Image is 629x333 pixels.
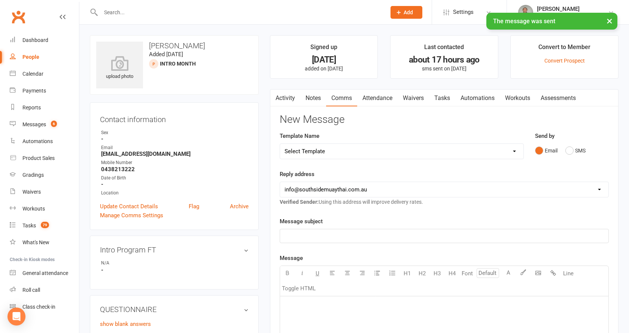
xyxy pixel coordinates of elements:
a: Workouts [500,90,535,107]
a: Assessments [535,90,581,107]
div: Mobile Number [101,159,249,166]
div: Product Sales [22,155,55,161]
strong: - [101,136,249,142]
span: Settings [453,4,474,21]
div: Open Intercom Messenger [7,308,25,326]
span: Add [404,9,413,15]
div: What's New [22,239,49,245]
label: Message subject [280,217,323,226]
button: H4 [445,266,460,281]
button: U [310,266,325,281]
a: Automations [10,133,79,150]
p: added on [DATE] [277,66,371,72]
div: [DATE] [277,56,371,64]
div: Date of Birth [101,175,249,182]
label: Message [280,254,303,263]
strong: [EMAIL_ADDRESS][DOMAIN_NAME] [101,151,249,157]
a: Waivers [398,90,429,107]
a: Tasks [429,90,455,107]
a: Attendance [357,90,398,107]
div: Last contacted [424,42,464,56]
div: Dashboard [22,37,48,43]
div: Messages [22,121,46,127]
button: Email [535,143,557,158]
a: What's New [10,234,79,251]
button: SMS [565,143,586,158]
div: Convert to Member [538,42,590,56]
div: Southside Muay Thai & Fitness [537,12,608,19]
div: Gradings [22,172,44,178]
input: Default [477,268,499,278]
div: N/A [101,260,163,267]
button: Font [460,266,475,281]
h3: Intro Program FT [100,246,249,254]
a: Product Sales [10,150,79,167]
div: Sex [101,129,249,136]
a: Gradings [10,167,79,184]
a: Manage Comms Settings [100,211,163,220]
time: Added [DATE] [149,51,183,58]
button: Add [391,6,422,19]
a: Waivers [10,184,79,200]
button: Toggle HTML [280,281,317,296]
a: Messages 6 [10,116,79,133]
strong: - [101,267,249,273]
strong: Verified Sender: [280,199,319,205]
h3: QUESTIONNAIRE [100,305,249,314]
div: Automations [22,138,53,144]
h3: [PERSON_NAME] [96,42,252,50]
div: The message was sent [486,13,617,30]
a: Automations [455,90,500,107]
div: Roll call [22,287,40,293]
a: Dashboard [10,32,79,49]
div: Workouts [22,206,45,212]
button: Line [561,266,576,281]
strong: 0438213222 [101,166,249,173]
a: show blank answers [100,321,151,327]
img: thumb_image1524148262.png [518,5,533,20]
h3: New Message [280,114,609,125]
div: Payments [22,88,46,94]
label: Template Name [280,131,319,140]
div: Reports [22,105,41,111]
span: Using this address will improve delivery rates. [280,199,423,205]
button: H3 [430,266,445,281]
a: Class kiosk mode [10,299,79,315]
div: General attendance [22,270,68,276]
button: × [603,13,616,29]
a: Payments [10,82,79,99]
div: upload photo [96,56,143,81]
div: about 17 hours ago [397,56,491,64]
div: Tasks [22,222,36,228]
input: Search... [98,7,381,18]
a: Comms [326,90,357,107]
a: Flag [189,202,199,211]
a: Activity [270,90,300,107]
span: Intro Month [160,61,196,67]
a: Clubworx [9,7,28,26]
label: Send by [535,131,554,140]
div: Waivers [22,189,41,195]
label: Reply address [280,170,314,179]
div: Email [101,144,249,151]
a: General attendance kiosk mode [10,265,79,282]
div: Calendar [22,71,43,77]
a: Roll call [10,282,79,299]
span: U [316,270,319,277]
h3: Contact information [100,112,249,124]
a: Reports [10,99,79,116]
a: Update Contact Details [100,202,158,211]
span: 79 [41,222,49,228]
span: 6 [51,121,57,127]
div: People [22,54,39,60]
strong: - [101,181,249,188]
a: Workouts [10,200,79,217]
a: Archive [230,202,249,211]
button: A [501,266,516,281]
a: Tasks 79 [10,217,79,234]
button: H2 [415,266,430,281]
a: Notes [300,90,326,107]
button: H1 [400,266,415,281]
p: sms sent on [DATE] [397,66,491,72]
a: Convert Prospect [544,58,585,64]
